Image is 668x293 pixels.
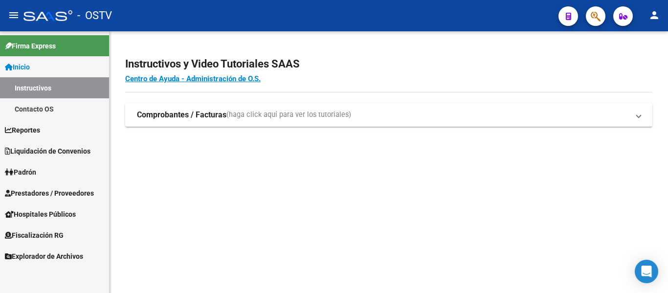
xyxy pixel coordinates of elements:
span: Explorador de Archivos [5,251,83,262]
span: Reportes [5,125,40,135]
span: Firma Express [5,41,56,51]
mat-icon: person [648,9,660,21]
span: Hospitales Públicos [5,209,76,220]
mat-expansion-panel-header: Comprobantes / Facturas(haga click aquí para ver los tutoriales) [125,103,652,127]
span: Fiscalización RG [5,230,64,241]
mat-icon: menu [8,9,20,21]
span: (haga click aquí para ver los tutoriales) [226,110,351,120]
span: Padrón [5,167,36,178]
span: Prestadores / Proveedores [5,188,94,199]
span: Liquidación de Convenios [5,146,90,157]
a: Centro de Ayuda - Administración de O.S. [125,74,261,83]
span: Inicio [5,62,30,72]
h2: Instructivos y Video Tutoriales SAAS [125,55,652,73]
strong: Comprobantes / Facturas [137,110,226,120]
div: Open Intercom Messenger [635,260,658,283]
span: - OSTV [77,5,112,26]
